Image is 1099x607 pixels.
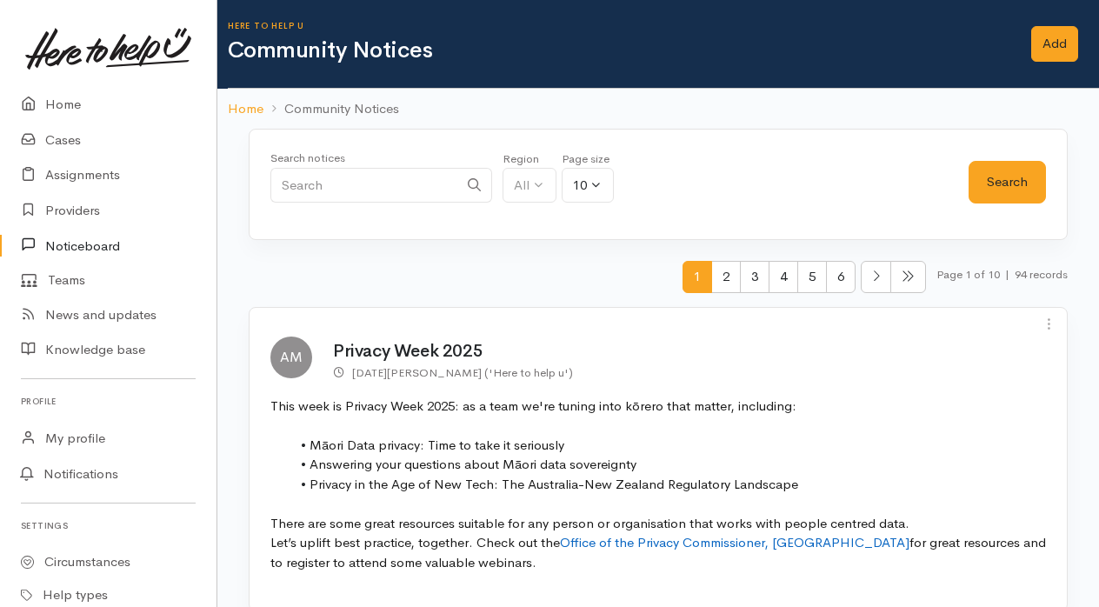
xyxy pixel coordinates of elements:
[270,534,560,550] span: Let’s uplift best practice, together. Check out the
[503,168,556,203] button: All
[310,437,564,453] span: Māori Data privacy: Time to take it seriously
[514,176,530,196] div: All
[562,150,614,168] div: Page size
[270,150,345,165] small: Search notices
[310,456,636,472] span: Answering your questions about Māori data sovereignty
[228,21,1010,30] h6: Here to help u
[1005,267,1009,282] span: |
[861,261,891,293] li: Next page
[21,390,196,413] h6: Profile
[352,365,387,380] time: [DATE]
[270,515,909,531] span: There are some great resources suitable for any person or organisation that works with people cen...
[228,99,263,119] a: Home
[826,261,856,293] span: 6
[797,261,827,293] span: 5
[560,534,909,550] a: Office of the Privacy Commissioner, [GEOGRAPHIC_DATA]
[573,176,587,196] div: 10
[683,261,712,293] span: 1
[769,261,798,293] span: 4
[270,397,796,414] span: This week is Privacy Week 2025: as a team we're tuning into kōrero that matter, including:
[333,342,1067,361] h2: Privacy Week 2025
[740,261,769,293] span: 3
[21,514,196,537] h6: Settings
[217,89,1099,130] nav: breadcrumb
[1031,26,1078,62] a: Add
[711,261,741,293] span: 2
[263,99,399,119] li: Community Notices
[270,337,312,378] span: AM
[969,161,1046,203] button: Search
[891,261,926,293] li: Last page
[270,168,458,203] input: Search
[562,168,614,203] button: 10
[936,261,1068,307] small: Page 1 of 10 94 records
[228,38,1010,63] h1: Community Notices
[270,534,1049,570] span: for great resources and to register to attend some valuable webinars.
[503,150,556,168] div: Region
[310,476,798,492] span: Privacy in the Age of New Tech: The Australia-New Zealand Regulatory Landscape
[333,364,1067,382] p: [PERSON_NAME] ('Here to help u')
